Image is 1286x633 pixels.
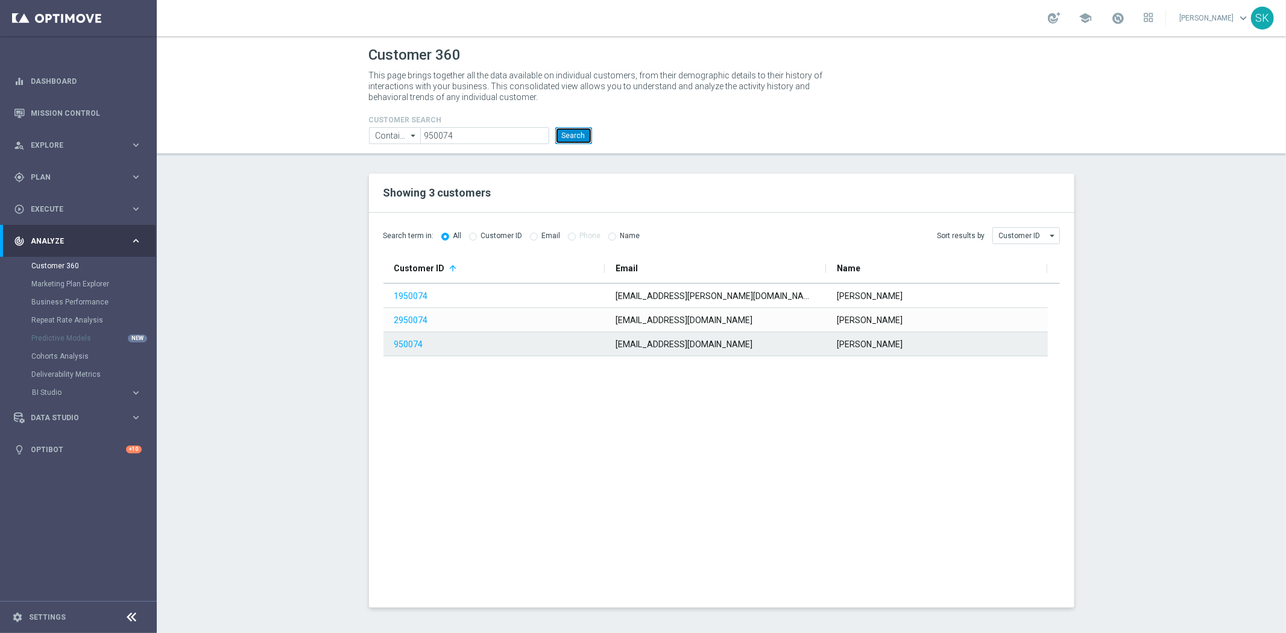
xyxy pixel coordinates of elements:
div: Dashboard [14,65,142,97]
i: gps_fixed [14,172,25,183]
span: Customer ID [394,263,445,273]
button: Mission Control [13,109,142,118]
input: Contains [369,127,421,144]
i: track_changes [14,236,25,247]
div: Predictive Models [31,329,156,347]
a: Cohorts Analysis [31,351,125,361]
i: lightbulb [14,444,25,455]
div: Business Performance [31,293,156,311]
button: gps_fixed Plan keyboard_arrow_right [13,172,142,182]
button: play_circle_outline Execute keyboard_arrow_right [13,204,142,214]
i: settings [12,612,23,623]
span: Explore [31,142,130,149]
div: SK [1251,7,1274,30]
div: Analyze [14,236,130,247]
div: +10 [126,446,142,453]
a: Settings [29,614,66,621]
a: Marketing Plan Explorer [31,279,125,289]
input: Enter CID, Email, name or phone [420,127,549,144]
span: school [1079,11,1092,25]
span: Email [616,263,638,273]
span: Analyze [31,238,130,245]
a: 1950074 [394,291,428,301]
label: Email [542,231,561,241]
label: All [453,231,462,241]
button: BI Studio keyboard_arrow_right [31,388,142,397]
i: arrow_drop_down [408,128,420,143]
p: This page brings together all the data available on individual customers, from their demographic ... [369,70,833,102]
a: 950074 [394,339,423,349]
input: Customer ID [992,227,1060,244]
div: Repeat Rate Analysis [31,311,156,329]
button: track_changes Analyze keyboard_arrow_right [13,236,142,246]
i: play_circle_outline [14,204,25,215]
a: Optibot [31,433,126,465]
span: Showing 3 customers [383,186,491,199]
div: Press SPACE to select this row. [383,308,1048,332]
i: arrow_drop_down [1047,228,1059,244]
span: Data Studio [31,414,130,421]
label: Phone [580,231,601,241]
button: equalizer Dashboard [13,77,142,86]
button: person_search Explore keyboard_arrow_right [13,140,142,150]
div: Data Studio [14,412,130,423]
div: Explore [14,140,130,151]
span: Sort results by [938,231,985,241]
a: Business Performance [31,297,125,307]
span: [PERSON_NAME] [837,291,903,301]
div: Plan [14,172,130,183]
span: [EMAIL_ADDRESS][DOMAIN_NAME] [616,339,752,349]
span: Execute [31,206,130,213]
i: keyboard_arrow_right [130,139,142,151]
a: [PERSON_NAME]keyboard_arrow_down [1178,9,1251,27]
div: Deliverability Metrics [31,365,156,383]
a: Repeat Rate Analysis [31,315,125,325]
label: Customer ID [481,231,523,241]
span: BI Studio [32,389,118,396]
i: keyboard_arrow_right [130,387,142,398]
a: 2950074 [394,315,428,325]
h4: CUSTOMER SEARCH [369,116,592,124]
span: Search term in: [383,231,434,241]
span: [EMAIL_ADDRESS][PERSON_NAME][DOMAIN_NAME] [616,291,818,301]
div: Press SPACE to select this row. [383,332,1048,356]
i: equalizer [14,76,25,87]
i: keyboard_arrow_right [130,412,142,423]
i: person_search [14,140,25,151]
div: Marketing Plan Explorer [31,275,156,293]
div: Execute [14,204,130,215]
i: keyboard_arrow_right [130,171,142,183]
div: BI Studio [31,383,156,402]
div: Cohorts Analysis [31,347,156,365]
h1: Customer 360 [369,46,1074,64]
div: Customer 360 [31,257,156,275]
i: keyboard_arrow_right [130,203,142,215]
span: keyboard_arrow_down [1237,11,1250,25]
label: Name [620,231,640,241]
span: [PERSON_NAME] [837,339,903,349]
span: [EMAIL_ADDRESS][DOMAIN_NAME] [616,315,752,325]
div: NEW [128,335,147,342]
span: Name [837,263,860,273]
button: Search [555,127,592,144]
div: Press SPACE to select this row. [383,284,1048,308]
button: Data Studio keyboard_arrow_right [13,413,142,423]
a: Dashboard [31,65,142,97]
button: lightbulb Optibot +10 [13,445,142,455]
div: Optibot [14,433,142,465]
a: Customer 360 [31,261,125,271]
a: Deliverability Metrics [31,370,125,379]
i: keyboard_arrow_right [130,235,142,247]
span: Plan [31,174,130,181]
div: BI Studio [32,389,130,396]
a: Mission Control [31,97,142,129]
